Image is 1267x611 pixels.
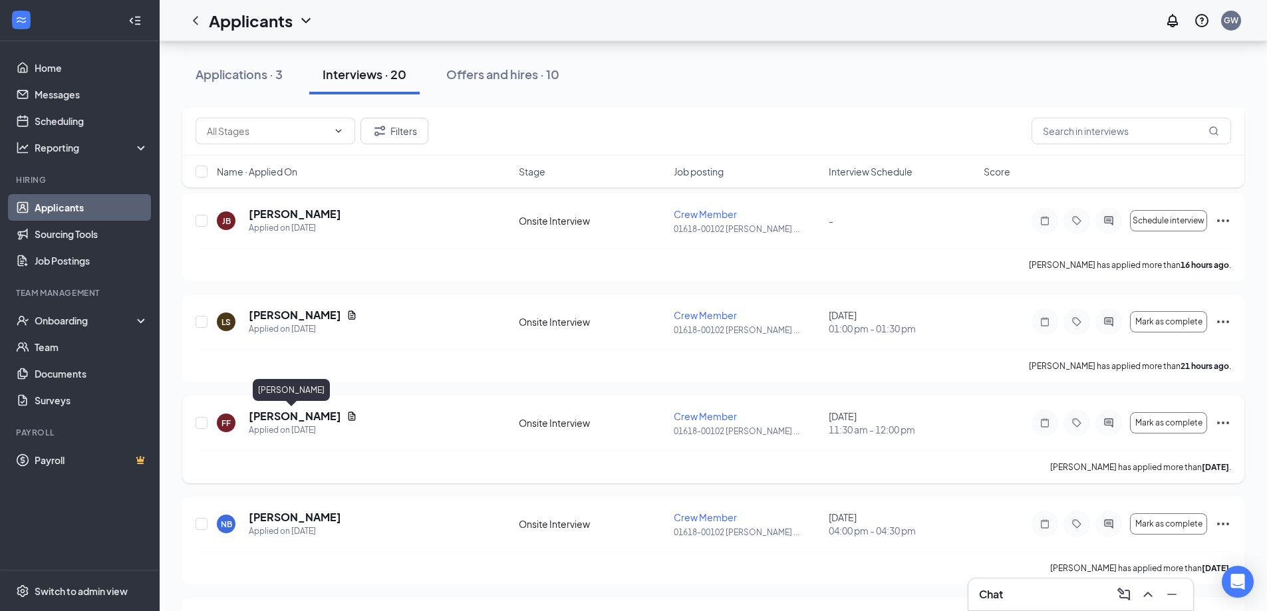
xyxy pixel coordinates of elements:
svg: ActiveChat [1101,215,1117,226]
div: [PERSON_NAME] [253,379,330,401]
h5: [PERSON_NAME] [249,510,341,525]
svg: Settings [16,584,29,598]
svg: Document [347,411,357,422]
a: Job Postings [35,247,148,274]
div: [DATE] [829,308,976,335]
b: [DATE] [1202,563,1229,573]
p: [PERSON_NAME] has applied more than . [1050,461,1231,473]
div: Onsite Interview [519,214,666,227]
svg: Ellipses [1215,415,1231,431]
span: Score [984,165,1010,178]
div: Onsite Interview [519,315,666,328]
p: [PERSON_NAME] has applied more than . [1029,360,1231,372]
svg: Filter [372,123,388,139]
svg: Analysis [16,141,29,154]
div: NB [221,519,232,530]
div: Applications · 3 [196,66,283,82]
b: 16 hours ago [1181,260,1229,270]
div: JB [222,215,231,227]
div: Interviews · 20 [323,66,406,82]
svg: Minimize [1164,586,1180,602]
svg: Ellipses [1215,314,1231,330]
span: 01:00 pm - 01:30 pm [829,322,976,335]
button: Schedule interview [1130,210,1207,231]
svg: Note [1037,418,1053,428]
span: Interview Schedule [829,165,913,178]
svg: WorkstreamLogo [15,13,28,27]
div: Onsite Interview [519,416,666,429]
button: Mark as complete [1130,311,1207,332]
a: Home [35,55,148,81]
p: 01618-00102 [PERSON_NAME] ... [674,426,821,437]
div: Onsite Interview [519,517,666,531]
svg: Tag [1069,519,1085,529]
svg: Ellipses [1215,516,1231,532]
div: Payroll [16,427,146,438]
svg: Tag [1069,418,1085,428]
button: Mark as complete [1130,513,1207,535]
svg: Notifications [1165,13,1181,29]
span: Mark as complete [1135,418,1202,428]
svg: Collapse [128,14,142,27]
div: Offers and hires · 10 [446,66,559,82]
h5: [PERSON_NAME] [249,207,341,221]
div: Hiring [16,174,146,185]
a: Applicants [35,194,148,221]
div: FF [221,418,231,429]
a: Sourcing Tools [35,221,148,247]
button: Mark as complete [1130,412,1207,433]
button: Filter Filters [360,118,428,144]
input: All Stages [207,124,328,138]
svg: MagnifyingGlass [1208,126,1219,136]
b: [DATE] [1202,462,1229,472]
h5: [PERSON_NAME] [249,308,341,322]
svg: ActiveChat [1101,519,1117,529]
span: Crew Member [674,511,737,523]
h1: Applicants [209,9,293,32]
svg: Note [1037,519,1053,529]
svg: ChevronLeft [188,13,204,29]
span: Name · Applied On [217,165,297,178]
span: Crew Member [674,309,737,321]
a: Scheduling [35,108,148,134]
input: Search in interviews [1032,118,1231,144]
span: Crew Member [674,208,737,220]
p: [PERSON_NAME] has applied more than . [1029,259,1231,271]
svg: Note [1037,316,1053,327]
span: Schedule interview [1133,216,1204,225]
div: Applied on [DATE] [249,424,357,437]
svg: Note [1037,215,1053,226]
span: 04:00 pm - 04:30 pm [829,524,976,537]
svg: QuestionInfo [1194,13,1210,29]
div: Applied on [DATE] [249,525,341,538]
div: Applied on [DATE] [249,322,357,336]
div: Onboarding [35,314,137,327]
svg: ChevronDown [333,126,344,136]
div: Team Management [16,287,146,299]
button: ChevronUp [1137,584,1159,605]
svg: Document [347,310,357,320]
p: 01618-00102 [PERSON_NAME] ... [674,527,821,538]
svg: Ellipses [1215,213,1231,229]
div: LS [221,316,231,328]
b: 21 hours ago [1181,361,1229,371]
svg: Tag [1069,316,1085,327]
div: Reporting [35,141,149,154]
a: Messages [35,81,148,108]
svg: UserCheck [16,314,29,327]
span: - [829,215,833,227]
svg: ChevronDown [298,13,314,29]
span: Mark as complete [1135,317,1202,326]
svg: ActiveChat [1101,316,1117,327]
svg: Tag [1069,215,1085,226]
button: Minimize [1161,584,1183,605]
a: Documents [35,360,148,387]
div: [DATE] [829,410,976,436]
div: Applied on [DATE] [249,221,341,235]
svg: ChevronUp [1140,586,1156,602]
span: 11:30 am - 12:00 pm [829,423,976,436]
span: Mark as complete [1135,519,1202,529]
a: Team [35,334,148,360]
p: [PERSON_NAME] has applied more than . [1050,562,1231,574]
